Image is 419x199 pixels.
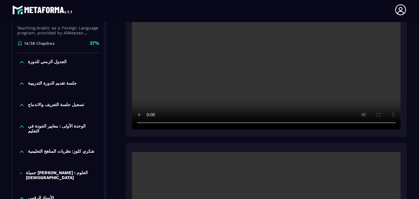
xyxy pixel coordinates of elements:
p: الوحدة الأولى : معايير الجودة في التعليم [28,124,98,133]
img: logo [12,4,73,16]
p: جلسة تقديم الدورة التدريبية [28,81,77,87]
p: الجدول الزمني للدورة [28,59,67,65]
p: تسجيل جلسة التعريف والاندماج [28,102,84,108]
p: شكري كلوز: نظریات المناھج التعلیمیة [28,149,94,155]
p: 37% [90,40,99,47]
p: Teaching Arabic as a Foreign Language program, provided by AlMeezan Academy in the [GEOGRAPHIC_DATA] [17,25,99,35]
p: جميلة [PERSON_NAME] : العلوم [DEMOGRAPHIC_DATA] [26,170,98,180]
p: 14/38 Chapitres [24,41,55,46]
